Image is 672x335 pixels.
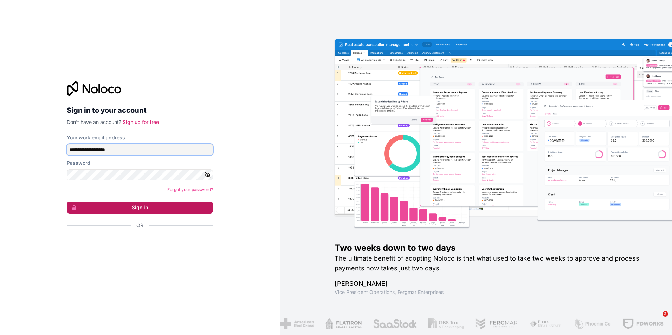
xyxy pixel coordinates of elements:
iframe: Sign in with Google Button [63,237,211,252]
a: Sign up for free [123,119,159,125]
h1: Vice President Operations , Fergmar Enterprises [335,289,650,296]
h2: The ultimate benefit of adopting Noloco is that what used to take two weeks to approve and proces... [335,254,650,273]
img: /assets/american-red-cross-BAupjrZR.png [271,318,305,329]
img: /assets/fiera-fwj2N5v4.png [520,318,553,329]
input: Password [67,169,213,180]
h1: [PERSON_NAME] [335,279,650,289]
a: Forgot your password? [167,187,213,192]
img: /assets/fergmar-CudnrXN5.png [466,318,509,329]
h1: Two weeks down to two days [335,242,650,254]
img: /assets/fdworks-Bi04fVtw.png [613,318,654,329]
img: /assets/flatiron-C8eUkumj.png [316,318,353,329]
span: Don't have an account? [67,119,121,125]
span: Or [136,222,143,229]
img: /assets/saastock-C6Zbiodz.png [364,318,408,329]
input: Email address [67,144,213,155]
img: /assets/phoenix-BREaitsQ.png [564,318,602,329]
h2: Sign in to your account [67,104,213,117]
iframe: Intercom live chat [648,311,665,328]
label: Password [67,159,90,166]
span: 2 [663,311,668,317]
button: Sign in [67,202,213,214]
label: Your work email address [67,134,125,141]
img: /assets/gbstax-C-GtDUiK.png [419,318,455,329]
